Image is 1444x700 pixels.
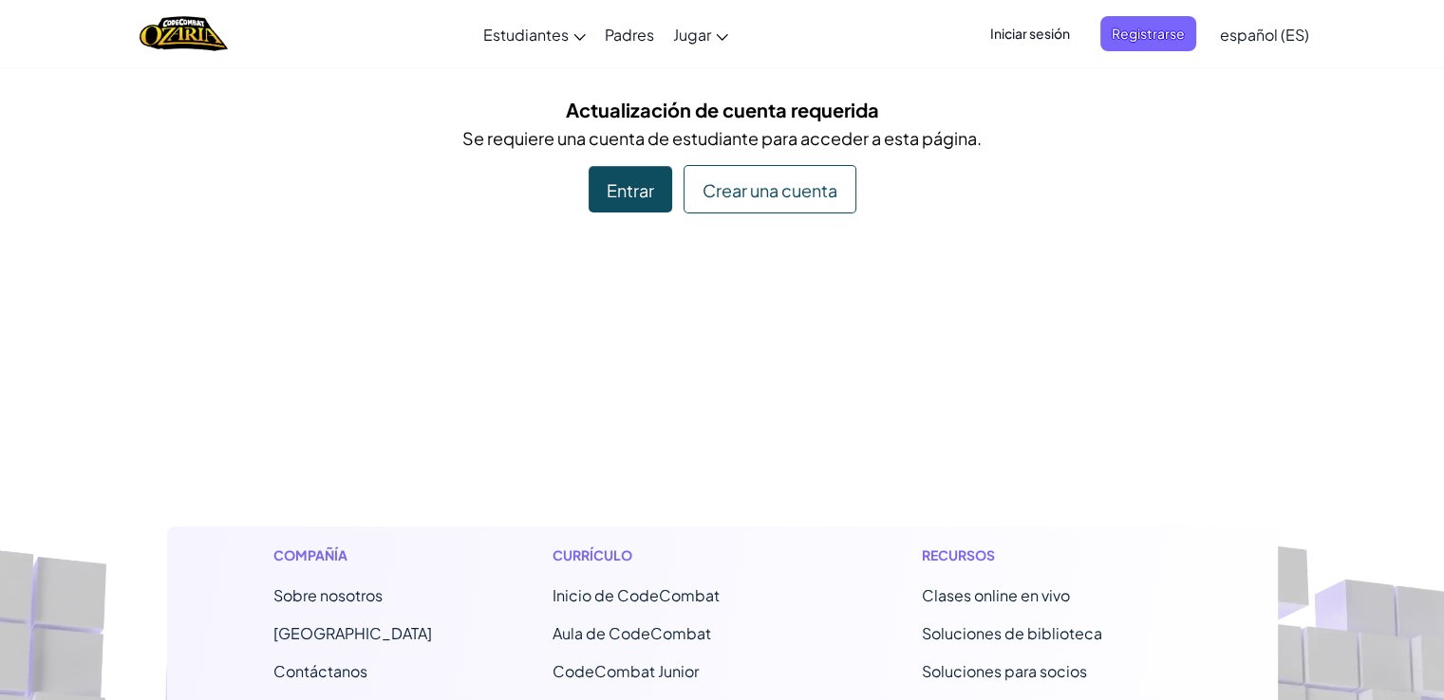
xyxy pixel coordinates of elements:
font: Inicio de CodeCombat [553,585,720,605]
a: [GEOGRAPHIC_DATA] [273,623,432,643]
a: Logotipo de Ozaria de CodeCombat [140,14,228,53]
font: Padres [605,25,654,45]
font: Contáctanos [273,661,367,681]
font: Recursos [922,546,995,563]
font: español (ES) [1220,25,1309,45]
a: CodeCombat Junior [553,661,699,681]
a: Estudiantes [474,9,595,60]
font: Entrar [607,179,654,201]
font: Estudiantes [483,25,569,45]
font: Actualización de cuenta requerida [566,98,879,121]
font: Crear una cuenta [703,179,837,201]
font: Registrarse [1112,25,1185,42]
font: Iniciar sesión [990,25,1070,42]
button: Registrarse [1100,16,1196,51]
font: Compañía [273,546,347,563]
a: Clases online en vivo [922,585,1070,605]
font: Se requiere una cuenta de estudiante para acceder a esta página. [462,127,982,149]
button: Iniciar sesión [979,16,1081,51]
a: Aula de CodeCombat [553,623,711,643]
font: Jugar [673,25,711,45]
a: Padres [595,9,664,60]
font: Currículo [553,546,632,563]
a: Soluciones de biblioteca [922,623,1102,643]
img: Hogar [140,14,228,53]
a: español (ES) [1210,9,1319,60]
a: Soluciones para socios [922,661,1087,681]
a: Sobre nosotros [273,585,383,605]
a: Jugar [664,9,738,60]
